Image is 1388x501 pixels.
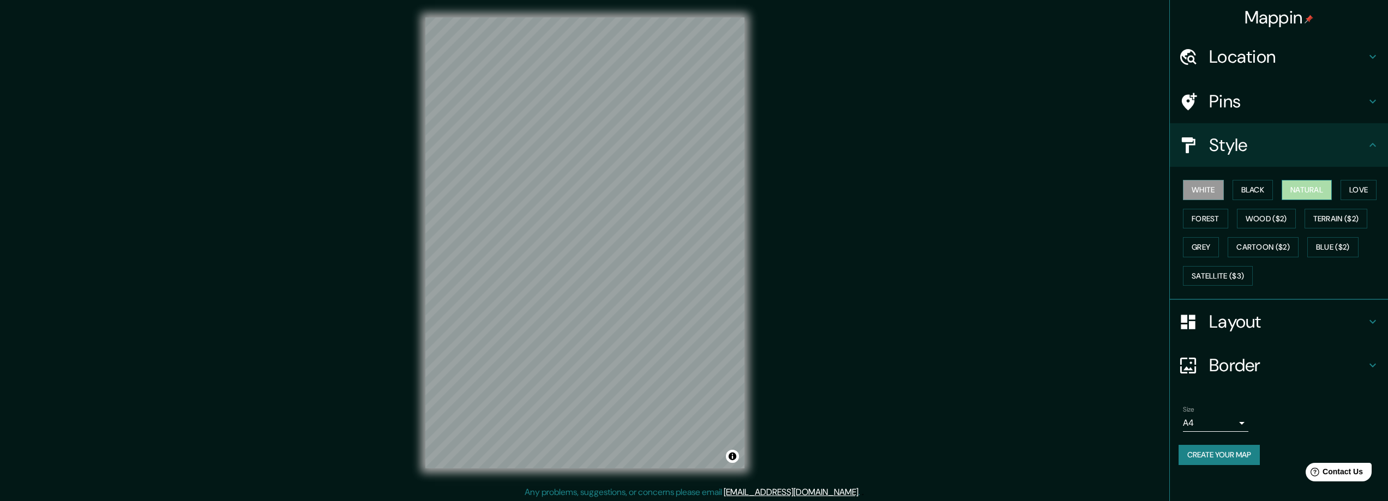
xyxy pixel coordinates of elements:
[1183,266,1253,286] button: Satellite ($3)
[1209,46,1366,68] h4: Location
[1245,7,1314,28] h4: Mappin
[724,486,858,498] a: [EMAIL_ADDRESS][DOMAIN_NAME]
[1282,180,1332,200] button: Natural
[1179,445,1260,465] button: Create your map
[1341,180,1377,200] button: Love
[1209,134,1366,156] h4: Style
[1170,80,1388,123] div: Pins
[1170,343,1388,387] div: Border
[1183,180,1224,200] button: White
[1228,237,1299,257] button: Cartoon ($2)
[1291,458,1376,489] iframe: Help widget launcher
[1183,237,1219,257] button: Grey
[1237,209,1296,229] button: Wood ($2)
[425,17,744,468] canvas: Map
[1305,15,1313,23] img: pin-icon.png
[862,486,864,499] div: .
[860,486,862,499] div: .
[1170,35,1388,79] div: Location
[525,486,860,499] p: Any problems, suggestions, or concerns please email .
[1183,414,1248,432] div: A4
[1183,209,1228,229] button: Forest
[1305,209,1368,229] button: Terrain ($2)
[1307,237,1359,257] button: Blue ($2)
[726,450,739,463] button: Toggle attribution
[1209,90,1366,112] h4: Pins
[1233,180,1273,200] button: Black
[1170,300,1388,343] div: Layout
[1209,354,1366,376] h4: Border
[1183,405,1194,414] label: Size
[1209,311,1366,333] h4: Layout
[1170,123,1388,167] div: Style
